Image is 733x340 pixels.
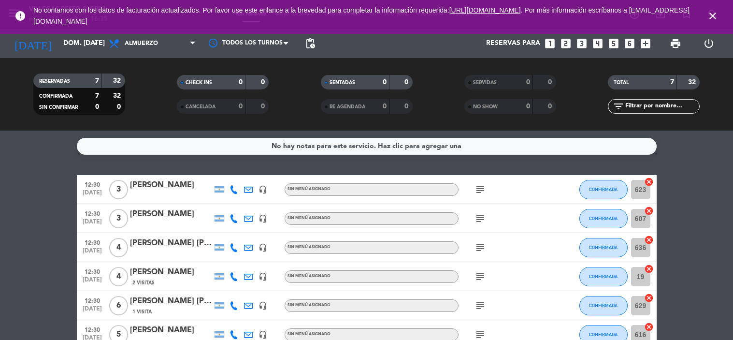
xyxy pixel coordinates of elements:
[404,79,410,86] strong: 0
[109,209,128,228] span: 3
[39,94,72,99] span: CONFIRMADA
[644,264,654,274] i: cancel
[186,104,216,109] span: CANCELADA
[383,79,387,86] strong: 0
[474,300,486,311] i: subject
[287,245,331,249] span: Sin menú asignado
[33,6,690,25] a: . Por más información escríbanos a [EMAIL_ADDRESS][DOMAIN_NAME]
[304,38,316,49] span: pending_actions
[113,77,123,84] strong: 32
[80,219,104,230] span: [DATE]
[624,101,699,112] input: Filtrar por nombre...
[707,10,719,22] i: close
[109,296,128,315] span: 6
[614,80,629,85] span: TOTAL
[80,190,104,201] span: [DATE]
[14,10,26,22] i: error
[639,37,652,50] i: add_box
[130,324,212,337] div: [PERSON_NAME]
[80,324,104,335] span: 12:30
[579,267,628,286] button: CONFIRMADA
[526,103,530,110] strong: 0
[130,266,212,279] div: [PERSON_NAME]
[589,274,618,279] span: CONFIRMADA
[589,216,618,221] span: CONFIRMADA
[80,306,104,317] span: [DATE]
[80,248,104,259] span: [DATE]
[95,103,99,110] strong: 0
[80,207,104,219] span: 12:30
[688,79,698,86] strong: 32
[130,295,212,308] div: [PERSON_NAME] [PERSON_NAME]
[130,179,212,192] div: [PERSON_NAME]
[644,235,654,245] i: cancel
[287,187,331,191] span: Sin menú asignado
[589,332,618,337] span: CONFIRMADA
[560,37,572,50] i: looks_two
[80,237,104,248] span: 12:30
[287,303,331,307] span: Sin menú asignado
[95,77,99,84] strong: 7
[330,104,365,109] span: RE AGENDADA
[589,187,618,192] span: CONFIRMADA
[259,272,267,281] i: headset_mic
[591,37,604,50] i: looks_4
[287,216,331,220] span: Sin menú asignado
[644,206,654,216] i: cancel
[125,40,158,47] span: Almuerzo
[80,277,104,288] span: [DATE]
[579,209,628,228] button: CONFIRMADA
[259,330,267,339] i: headset_mic
[259,214,267,223] i: headset_mic
[670,38,681,49] span: print
[80,266,104,277] span: 12:30
[526,79,530,86] strong: 0
[109,180,128,199] span: 3
[259,243,267,252] i: headset_mic
[259,301,267,310] i: headset_mic
[287,332,331,336] span: Sin menú asignado
[117,103,123,110] strong: 0
[473,80,497,85] span: SERVIDAS
[692,29,726,58] div: LOG OUT
[130,237,212,250] div: [PERSON_NAME] [PERSON_NAME]
[474,213,486,224] i: subject
[186,80,212,85] span: CHECK INS
[95,92,99,99] strong: 7
[132,279,155,287] span: 2 Visitas
[80,178,104,190] span: 12:30
[474,184,486,195] i: subject
[579,180,628,199] button: CONFIRMADA
[330,80,355,85] span: SENTADAS
[261,79,267,86] strong: 0
[474,242,486,253] i: subject
[589,303,618,308] span: CONFIRMADA
[644,293,654,303] i: cancel
[486,40,540,47] span: Reservas para
[130,208,212,221] div: [PERSON_NAME]
[579,296,628,315] button: CONFIRMADA
[607,37,620,50] i: looks_5
[589,245,618,250] span: CONFIRMADA
[623,37,636,50] i: looks_6
[39,105,78,110] span: SIN CONFIRMAR
[670,79,674,86] strong: 7
[109,238,128,257] span: 4
[90,38,101,49] i: arrow_drop_down
[575,37,588,50] i: looks_3
[287,274,331,278] span: Sin menú asignado
[33,6,690,25] span: No contamos con los datos de facturación actualizados. Por favor use este enlance a la brevedad p...
[404,103,410,110] strong: 0
[132,308,152,316] span: 1 Visita
[703,38,715,49] i: power_settings_new
[109,267,128,286] span: 4
[239,79,243,86] strong: 0
[113,92,123,99] strong: 32
[644,177,654,187] i: cancel
[474,271,486,282] i: subject
[261,103,267,110] strong: 0
[644,322,654,332] i: cancel
[239,103,243,110] strong: 0
[39,79,70,84] span: RESERVADAS
[259,185,267,194] i: headset_mic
